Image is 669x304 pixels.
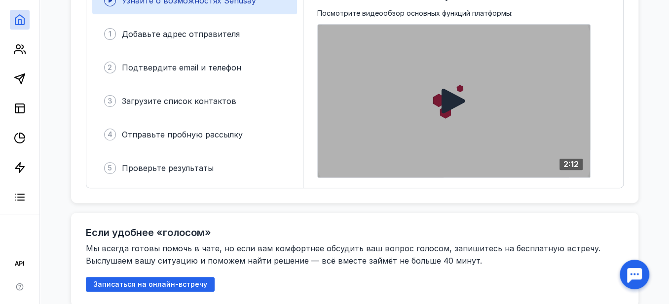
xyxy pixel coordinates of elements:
span: 2 [108,63,112,72]
button: Записаться на онлайн-встречу [86,277,215,292]
span: Записаться на онлайн-встречу [93,280,207,289]
span: Добавьте адрес отправителя [122,29,240,39]
span: Проверьте результаты [122,163,214,173]
span: Загрузите список контактов [122,96,236,106]
h2: Если удобнее «голосом» [86,227,211,238]
a: Записаться на онлайн-встречу [86,280,215,288]
div: 2:12 [559,159,583,170]
span: 3 [108,96,112,106]
span: Отправьте пробную рассылку [122,130,243,139]
span: Подтвердите email и телефон [122,63,241,72]
span: 5 [108,163,112,173]
span: 1 [109,29,111,39]
span: Мы всегда готовы помочь в чате, но если вам комфортнее обсудить ваш вопрос голосом, запишитесь на... [86,243,603,266]
span: Посмотрите видеообзор основных функций платформы: [317,8,513,18]
span: 4 [108,130,112,139]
